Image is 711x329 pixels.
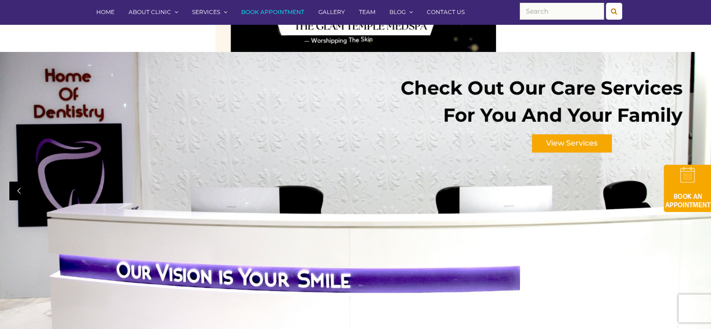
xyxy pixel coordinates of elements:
div: View Services [532,134,611,152]
img: Medspa-Banner-Virtual-Consultation-2-1.gif [215,10,496,52]
div: For You And Your Family [443,111,682,119]
div: Check Out Our Care Services [401,84,682,92]
img: book-an-appointment-hod-gld.png [664,165,711,212]
input: Search [520,3,604,20]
